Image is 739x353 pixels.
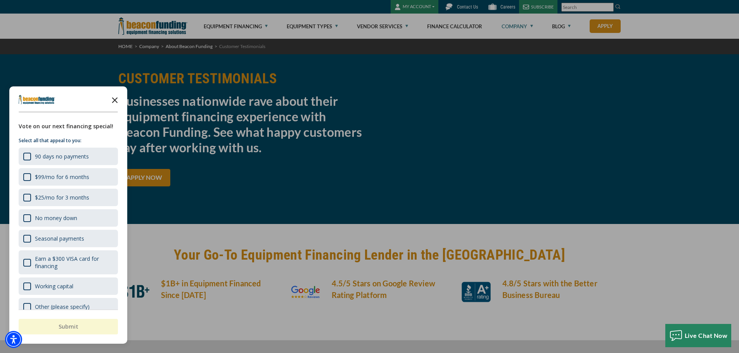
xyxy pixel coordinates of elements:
[35,303,90,310] div: Other (please specify)
[35,282,73,290] div: Working capital
[19,95,55,104] img: Company logo
[19,298,118,315] div: Other (please specify)
[19,319,118,334] button: Submit
[35,214,77,222] div: No money down
[19,209,118,227] div: No money down
[19,230,118,247] div: Seasonal payments
[685,332,728,339] span: Live Chat Now
[35,173,89,181] div: $99/mo for 6 months
[19,277,118,295] div: Working capital
[35,255,113,270] div: Earn a $300 VISA card for financing
[19,122,118,131] div: Vote on our next financing special!
[35,194,89,201] div: $25/mo for 3 months
[35,235,84,242] div: Seasonal payments
[9,86,127,344] div: Survey
[19,168,118,186] div: $99/mo for 6 months
[5,331,22,348] div: Accessibility Menu
[35,153,89,160] div: 90 days no payments
[19,189,118,206] div: $25/mo for 3 months
[19,250,118,274] div: Earn a $300 VISA card for financing
[665,324,732,347] button: Live Chat Now
[19,137,118,145] p: Select all that appeal to you:
[107,92,123,107] button: Close the survey
[19,148,118,165] div: 90 days no payments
